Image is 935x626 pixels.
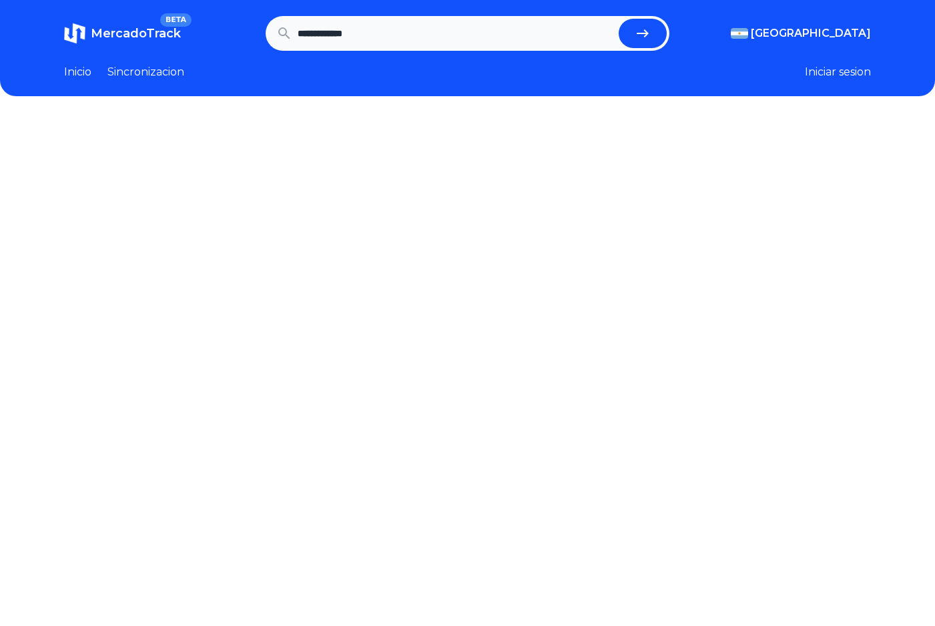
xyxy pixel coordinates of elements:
[731,28,748,39] img: Argentina
[64,23,85,44] img: MercadoTrack
[91,26,181,41] span: MercadoTrack
[805,64,871,80] button: Iniciar sesion
[107,64,184,80] a: Sincronizacion
[751,25,871,41] span: [GEOGRAPHIC_DATA]
[64,23,181,44] a: MercadoTrackBETA
[731,25,871,41] button: [GEOGRAPHIC_DATA]
[160,13,192,27] span: BETA
[64,64,91,80] a: Inicio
